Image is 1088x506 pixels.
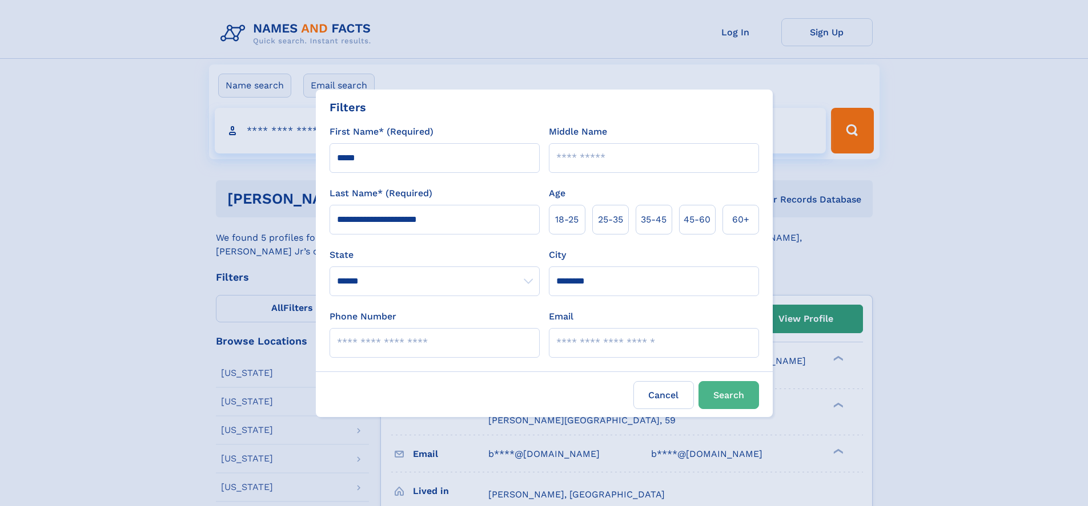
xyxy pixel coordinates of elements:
label: Age [549,187,565,200]
label: Last Name* (Required) [330,187,432,200]
label: First Name* (Required) [330,125,433,139]
label: Middle Name [549,125,607,139]
label: City [549,248,566,262]
span: 35‑45 [641,213,667,226]
label: Cancel [633,381,694,409]
span: 45‑60 [684,213,710,226]
label: Email [549,310,573,323]
span: 25‑35 [598,213,623,226]
label: Phone Number [330,310,396,323]
button: Search [698,381,759,409]
label: State [330,248,540,262]
div: Filters [330,99,366,116]
span: 18‑25 [555,213,579,226]
span: 60+ [732,213,749,226]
